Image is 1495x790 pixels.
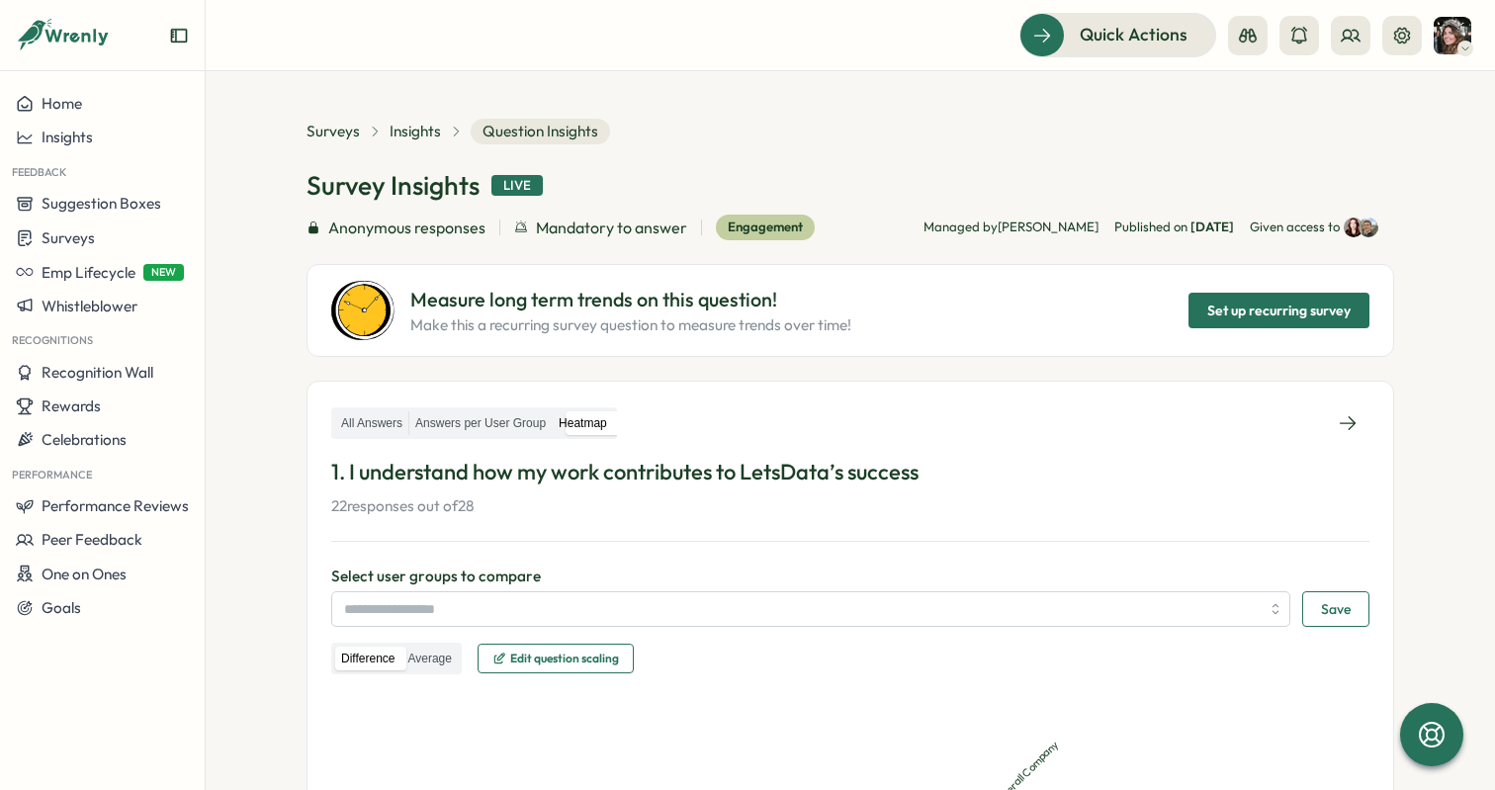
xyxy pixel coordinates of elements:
[42,565,127,583] span: One on Ones
[42,228,95,247] span: Surveys
[409,411,552,436] label: Answers per User Group
[42,496,189,515] span: Performance Reviews
[923,219,1099,236] p: Managed by
[42,297,137,315] span: Whistleblower
[410,314,851,336] p: Make this a recurring survey question to measure trends over time!
[1080,22,1187,47] span: Quick Actions
[42,94,82,113] span: Home
[307,168,480,203] h1: Survey Insights
[1190,219,1234,234] span: [DATE]
[331,566,1369,587] p: Select user groups to compare
[390,121,441,142] a: Insights
[716,215,815,240] div: Engagement
[1344,218,1363,237] img: Ksenia Iliuk
[1321,592,1351,626] span: Save
[331,457,1369,487] p: 1. I understand how my work contributes to LetsData’s success
[307,121,360,142] a: Surveys
[510,653,619,664] span: Edit question scaling
[1207,294,1351,327] span: Set up recurring survey
[42,128,93,146] span: Insights
[1434,17,1471,54] img: Iryna Skasko
[331,495,1369,517] p: 22 responses out of 28
[143,264,184,281] span: NEW
[1250,219,1340,236] p: Given access to
[1359,218,1378,237] img: Andriy
[42,598,81,617] span: Goals
[169,26,189,45] button: Expand sidebar
[553,411,613,436] label: Heatmap
[401,647,457,671] label: Average
[1302,591,1369,627] button: Save
[998,219,1099,234] span: [PERSON_NAME]
[328,216,485,240] span: Anonymous responses
[42,430,127,449] span: Celebrations
[42,530,142,549] span: Peer Feedback
[491,175,543,197] div: Live
[471,119,610,144] span: Question Insights
[410,285,851,315] p: Measure long term trends on this question!
[478,644,634,673] button: Edit question scaling
[42,396,101,415] span: Rewards
[536,216,687,240] span: Mandatory to answer
[42,363,153,382] span: Recognition Wall
[1188,293,1369,328] button: Set up recurring survey
[1019,13,1216,56] button: Quick Actions
[42,263,135,282] span: Emp Lifecycle
[42,194,161,213] span: Suggestion Boxes
[335,411,408,436] label: All Answers
[1114,219,1234,236] span: Published on
[335,647,400,671] label: Difference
